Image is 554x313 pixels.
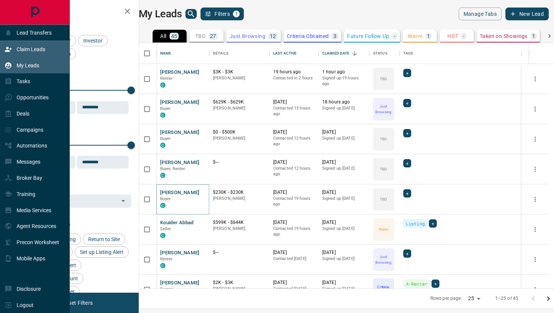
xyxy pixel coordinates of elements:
div: condos.ca [160,173,165,178]
p: [PERSON_NAME] [213,196,266,202]
div: Claimed Date [318,43,369,64]
div: Tags [403,43,413,64]
p: Warm [379,226,389,232]
button: Manage Tabs [459,8,502,20]
p: - [394,33,395,39]
div: condos.ca [160,203,165,208]
p: [DATE] [273,99,315,105]
p: Warm [408,33,422,39]
h2: Filters [24,8,131,17]
p: Just Browsing [374,254,393,265]
p: $3K - $3K [213,69,266,75]
span: 1 [234,11,239,17]
button: more [530,254,541,265]
p: 1–25 of 45 [495,295,518,302]
div: Return to Site [83,234,125,245]
button: [PERSON_NAME] [160,99,200,106]
p: Contacted in 2 hours [273,75,315,81]
p: [DATE] [273,159,315,166]
button: Filters1 [200,8,244,20]
p: 3 [334,33,337,39]
div: Details [209,43,269,64]
div: Set up Listing Alert [75,246,129,258]
p: [DATE] [273,249,315,256]
span: + [406,129,409,137]
p: [PERSON_NAME] [213,286,266,292]
p: [PERSON_NAME] [213,105,266,111]
button: [PERSON_NAME] [160,189,200,196]
div: + [432,280,439,288]
div: condos.ca [160,112,165,118]
p: Rows per page: [430,295,462,302]
p: 19 hours ago [273,69,315,75]
p: Signed up [DATE] [322,286,366,292]
button: more [530,194,541,205]
button: [PERSON_NAME] [160,249,200,257]
p: 12 [270,33,276,39]
p: TBD [380,136,387,142]
p: Contacted [DATE] [273,256,315,262]
p: [DATE] [273,129,315,135]
p: Contacted 12 hours ago [273,135,315,147]
p: Signed up [DATE] [322,256,366,262]
p: Criteria Obtained [287,33,329,39]
div: condos.ca [160,143,165,148]
p: Contacted 19 hours ago [273,226,315,237]
p: TBD [380,76,387,82]
p: [PERSON_NAME] [213,75,266,81]
div: Investor [78,35,108,46]
div: + [403,159,411,167]
p: Taken on Showings [480,33,528,39]
button: more [530,73,541,85]
span: A-Renter [406,280,427,287]
button: [PERSON_NAME] [160,129,200,136]
div: Details [213,43,228,64]
p: [DATE] [322,189,366,196]
p: [DATE] [322,159,366,166]
div: + [403,189,411,198]
div: + [403,99,411,107]
p: - [463,33,464,39]
p: Signed up 19 hours ago [322,75,366,87]
span: Buyer, Renter [160,166,185,171]
span: Investor [81,38,105,44]
span: Renter [160,76,173,81]
button: Reset Filters [57,296,98,309]
span: + [434,280,437,287]
div: Claimed Date [322,43,350,64]
button: Sort [349,48,360,59]
p: [DATE] [273,219,315,226]
p: $629K - $629K [213,99,266,105]
div: condos.ca [160,82,165,88]
p: Signed up [DATE] [322,196,366,202]
span: + [406,69,409,77]
div: 25 [465,293,483,304]
button: more [530,284,541,295]
div: condos.ca [160,233,165,238]
span: Buyer [160,136,171,141]
div: + [429,219,437,228]
p: 18 hours ago [322,99,366,105]
p: [DATE] [322,280,366,286]
p: TBD [195,33,205,39]
span: Return to Site [86,236,122,242]
button: more [530,103,541,115]
p: TBD [380,196,387,202]
p: Signed up [DATE] [322,105,366,111]
div: + [403,129,411,137]
button: Open [118,196,129,206]
p: 1 [532,33,535,39]
div: Last Active [273,43,297,64]
p: Just Browsing [374,103,393,115]
p: [DATE] [322,249,366,256]
p: TBD [380,166,387,172]
div: Name [160,43,171,64]
span: + [432,220,434,227]
button: more [530,134,541,145]
button: [PERSON_NAME] [160,280,200,287]
p: Contacted 12 hours ago [273,166,315,177]
p: Just Browsing [230,33,265,39]
span: Seller [160,226,171,231]
span: Set up Listing Alert [77,249,126,255]
p: $0 - $500K [213,129,266,135]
